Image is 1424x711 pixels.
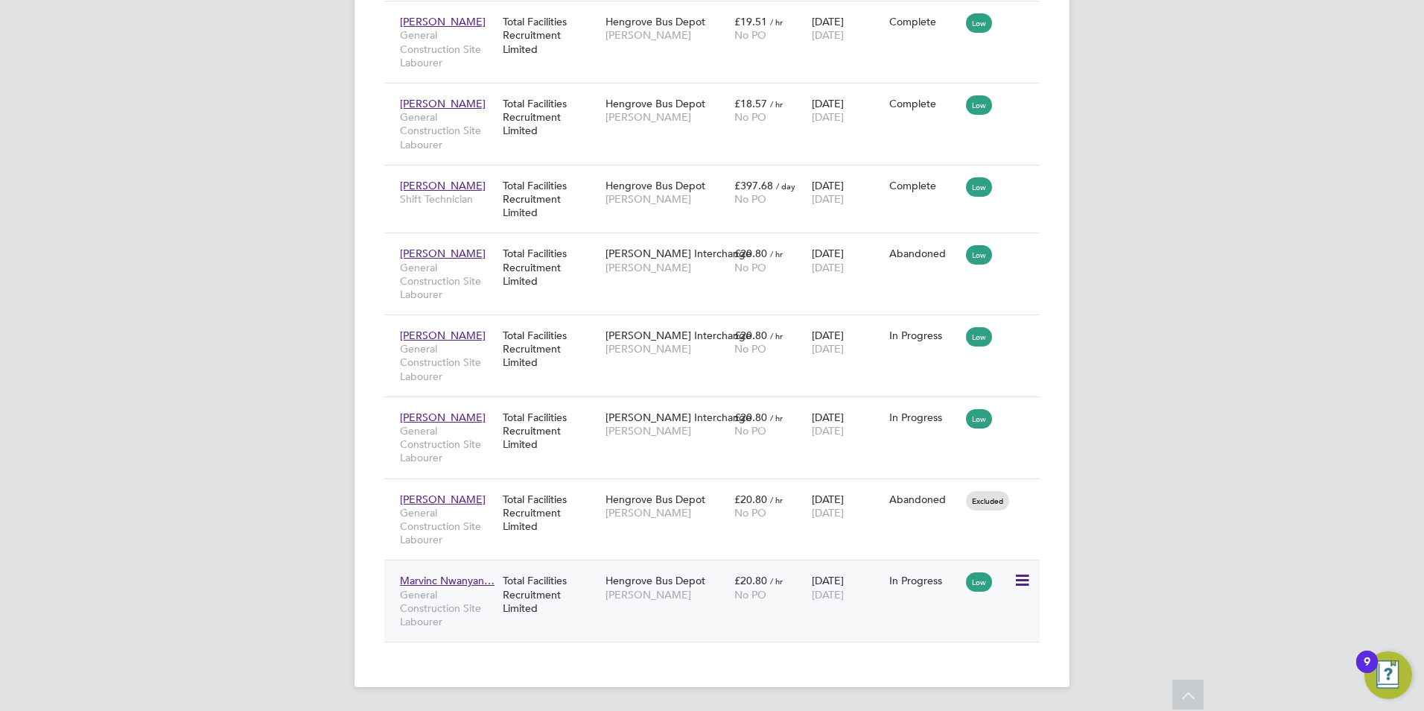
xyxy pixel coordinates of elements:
span: General Construction Site Labourer [400,261,495,302]
a: [PERSON_NAME]General Construction Site LabourerTotal Facilities Recruitment Limited[PERSON_NAME] ... [396,238,1040,251]
span: No PO [734,424,766,437]
a: [PERSON_NAME]General Construction Site LabourerTotal Facilities Recruitment LimitedHengrove Bus D... [396,7,1040,19]
div: Total Facilities Recruitment Limited [499,485,602,541]
span: [PERSON_NAME] [605,424,727,437]
span: General Construction Site Labourer [400,28,495,69]
div: In Progress [889,329,959,342]
span: £397.68 [734,179,773,192]
span: [DATE] [812,424,844,437]
span: / hr [770,575,783,587]
span: Marvinc Nwanyan… [400,574,495,587]
span: £18.57 [734,97,767,110]
a: [PERSON_NAME]General Construction Site LabourerTotal Facilities Recruitment LimitedHengrove Bus D... [396,484,1040,497]
span: [DATE] [812,28,844,42]
div: [DATE] [808,566,886,608]
span: No PO [734,588,766,601]
span: / hr [770,98,783,110]
div: [DATE] [808,239,886,281]
span: Hengrove Bus Depot [605,179,705,192]
div: [DATE] [808,403,886,445]
span: No PO [734,261,766,274]
span: [PERSON_NAME] [400,411,486,424]
div: In Progress [889,574,959,587]
span: Low [966,572,992,592]
span: No PO [734,28,766,42]
span: [PERSON_NAME] [605,110,727,124]
div: [DATE] [808,89,886,131]
span: [DATE] [812,506,844,519]
span: Hengrove Bus Depot [605,493,705,506]
div: Total Facilities Recruitment Limited [499,89,602,145]
span: General Construction Site Labourer [400,588,495,629]
span: Low [966,13,992,33]
div: Complete [889,179,959,192]
div: Total Facilities Recruitment Limited [499,239,602,295]
span: £20.80 [734,329,767,342]
span: [PERSON_NAME] [400,247,486,260]
span: [PERSON_NAME] Interchange [605,247,751,260]
span: Hengrove Bus Depot [605,97,705,110]
span: [DATE] [812,110,844,124]
span: / hr [770,494,783,505]
span: [PERSON_NAME] [605,28,727,42]
div: Total Facilities Recruitment Limited [499,7,602,63]
span: [PERSON_NAME] [400,179,486,192]
span: No PO [734,110,766,124]
div: Complete [889,15,959,28]
span: [DATE] [812,192,844,206]
span: [PERSON_NAME] [400,15,486,28]
span: Excluded [966,491,1009,511]
span: / day [776,180,795,192]
a: [PERSON_NAME]General Construction Site LabourerTotal Facilities Recruitment LimitedHengrove Bus D... [396,89,1040,101]
span: Hengrove Bus Depot [605,15,705,28]
div: Complete [889,97,959,110]
span: Low [966,245,992,265]
a: Marvinc Nwanyan…General Construction Site LabourerTotal Facilities Recruitment LimitedHengrove Bu... [396,566,1040,578]
span: [PERSON_NAME] [605,506,727,519]
div: [DATE] [808,171,886,213]
span: £20.80 [734,411,767,424]
span: Hengrove Bus Depot [605,574,705,587]
a: [PERSON_NAME]General Construction Site LabourerTotal Facilities Recruitment Limited[PERSON_NAME] ... [396,320,1040,333]
div: Total Facilities Recruitment Limited [499,171,602,227]
span: / hr [770,16,783,28]
span: No PO [734,192,766,206]
span: General Construction Site Labourer [400,110,495,151]
span: / hr [770,330,783,341]
div: Total Facilities Recruitment Limited [499,566,602,622]
div: Total Facilities Recruitment Limited [499,403,602,459]
span: [PERSON_NAME] Interchange [605,329,751,342]
button: Open Resource Center, 9 new notifications [1364,651,1412,699]
span: Shift Technician [400,192,495,206]
span: [PERSON_NAME] [605,342,727,355]
span: [PERSON_NAME] [400,493,486,506]
span: £19.51 [734,15,767,28]
div: [DATE] [808,321,886,363]
span: / hr [770,412,783,423]
div: 9 [1364,662,1370,681]
span: £20.80 [734,493,767,506]
span: £20.80 [734,247,767,260]
span: [DATE] [812,261,844,274]
span: General Construction Site Labourer [400,424,495,465]
a: [PERSON_NAME]Shift TechnicianTotal Facilities Recruitment LimitedHengrove Bus Depot[PERSON_NAME]£... [396,171,1040,183]
span: General Construction Site Labourer [400,506,495,547]
span: Low [966,95,992,115]
span: [PERSON_NAME] [605,192,727,206]
span: [PERSON_NAME] [605,261,727,274]
div: Abandoned [889,493,959,506]
div: [DATE] [808,7,886,49]
span: [DATE] [812,342,844,355]
a: [PERSON_NAME]General Construction Site LabourerTotal Facilities Recruitment Limited[PERSON_NAME] ... [396,402,1040,415]
span: £20.80 [734,574,767,587]
span: Low [966,409,992,429]
div: Total Facilities Recruitment Limited [499,321,602,377]
span: [PERSON_NAME] [400,329,486,342]
div: Abandoned [889,247,959,260]
span: [PERSON_NAME] Interchange [605,411,751,424]
span: [DATE] [812,588,844,601]
div: In Progress [889,411,959,424]
span: [PERSON_NAME] [400,97,486,110]
span: No PO [734,342,766,355]
span: No PO [734,506,766,519]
